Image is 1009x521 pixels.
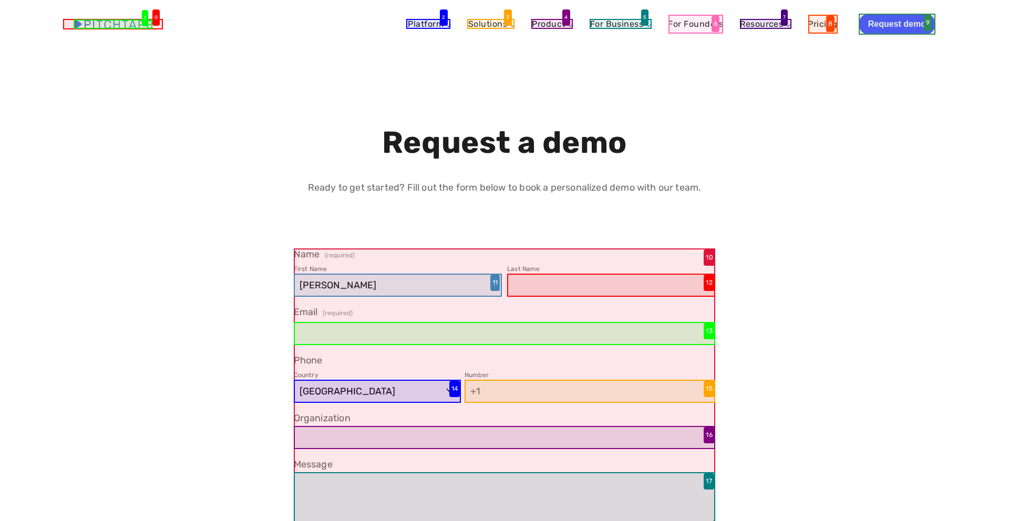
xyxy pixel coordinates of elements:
a: Product ⌵ [532,19,573,29]
span: Organization [294,412,351,424]
p: Ready to get started? Fill out the form below to book a personalized demo with our team. [147,180,862,195]
span: (required) [323,306,353,320]
span: Phone [294,355,323,366]
span: Email [294,306,318,318]
a: For Business ⌵ [590,19,652,29]
a: Pricing [808,15,837,34]
a: Platform ⌵ [408,19,451,29]
span: Name [294,248,320,260]
div: Last Name [507,265,540,273]
a: Request demo [859,14,935,35]
a: Solutions ⌵ [468,19,515,29]
img: Pitchtape | Video Submission Management Software [74,19,152,28]
span: +1 [465,380,486,403]
iframe: Chat Widget [956,471,1009,521]
span: (required) [325,252,355,258]
div: Number [465,371,489,379]
a: For Founders [668,15,723,34]
div: First Name [294,265,327,273]
a: Resources ⌵ [740,19,791,29]
div: Country [294,371,318,379]
span: Message [294,459,333,470]
strong: Request a demo [382,124,627,161]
